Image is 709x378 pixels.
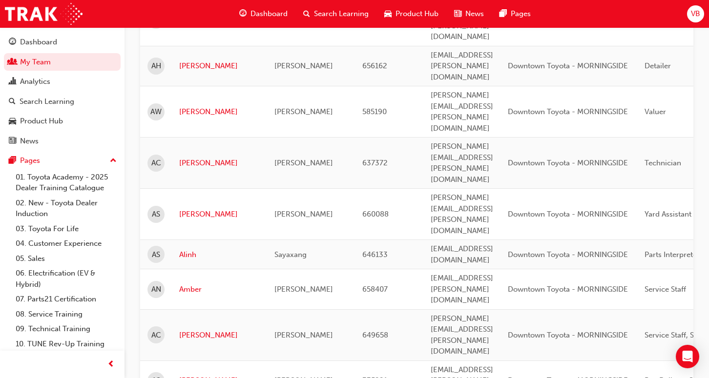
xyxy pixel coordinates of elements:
[676,345,699,368] div: Open Intercom Messenger
[231,4,295,24] a: guage-iconDashboard
[12,221,121,237] a: 03. Toyota For Life
[152,209,160,220] span: AS
[362,250,388,259] span: 646133
[508,331,628,339] span: Downtown Toyota - MORNINGSIDE
[9,38,16,47] span: guage-icon
[5,3,83,25] img: Trak
[4,73,121,91] a: Analytics
[250,8,288,20] span: Dashboard
[12,236,121,251] a: 04. Customer Experience
[12,321,121,337] a: 09. Technical Training
[645,285,686,294] span: Service Staff
[9,157,16,165] span: pages-icon
[20,116,63,127] div: Product Hub
[20,136,39,147] div: News
[362,159,388,167] span: 637372
[179,284,260,295] a: Amber
[20,37,57,48] div: Dashboard
[295,4,376,24] a: search-iconSearch Learning
[152,249,160,260] span: AS
[431,314,493,356] span: [PERSON_NAME][EMAIL_ADDRESS][PERSON_NAME][DOMAIN_NAME]
[151,60,161,72] span: AH
[9,137,16,146] span: news-icon
[446,4,492,24] a: news-iconNews
[645,61,671,70] span: Detailer
[179,106,260,118] a: [PERSON_NAME]
[12,196,121,221] a: 02. New - Toyota Dealer Induction
[151,284,161,295] span: AN
[4,112,121,130] a: Product Hub
[9,58,16,67] span: people-icon
[465,8,484,20] span: News
[384,8,392,20] span: car-icon
[12,266,121,292] a: 06. Electrification (EV & Hybrid)
[9,78,16,86] span: chart-icon
[645,210,691,219] span: Yard Assistant
[362,331,388,339] span: 649658
[431,91,493,133] span: [PERSON_NAME][EMAIL_ADDRESS][PERSON_NAME][DOMAIN_NAME]
[12,251,121,266] a: 05. Sales
[4,152,121,170] button: Pages
[12,292,121,307] a: 07. Parts21 Certification
[362,285,388,294] span: 658407
[12,337,121,352] a: 10. TUNE Rev-Up Training
[314,8,369,20] span: Search Learning
[179,158,260,169] a: [PERSON_NAME]
[179,249,260,260] a: Alinh
[150,106,162,118] span: AW
[274,285,333,294] span: [PERSON_NAME]
[431,244,493,264] span: [EMAIL_ADDRESS][DOMAIN_NAME]
[4,31,121,152] button: DashboardMy TeamAnalyticsSearch LearningProduct HubNews
[431,51,493,81] span: [EMAIL_ADDRESS][PERSON_NAME][DOMAIN_NAME]
[274,159,333,167] span: [PERSON_NAME]
[12,170,121,196] a: 01. Toyota Academy - 2025 Dealer Training Catalogue
[431,193,493,235] span: [PERSON_NAME][EMAIL_ADDRESS][PERSON_NAME][DOMAIN_NAME]
[687,5,704,22] button: VB
[4,93,121,111] a: Search Learning
[645,107,666,116] span: Valuer
[9,98,16,106] span: search-icon
[362,107,387,116] span: 585190
[362,210,389,219] span: 660088
[454,8,461,20] span: news-icon
[274,210,333,219] span: [PERSON_NAME]
[508,250,628,259] span: Downtown Toyota - MORNINGSIDE
[396,8,438,20] span: Product Hub
[645,250,700,259] span: Parts Interpreter
[274,61,333,70] span: [PERSON_NAME]
[4,132,121,150] a: News
[4,33,121,51] a: Dashboard
[274,250,307,259] span: Sayaxang
[239,8,247,20] span: guage-icon
[508,210,628,219] span: Downtown Toyota - MORNINGSIDE
[20,96,74,107] div: Search Learning
[691,8,700,20] span: VB
[274,331,333,339] span: [PERSON_NAME]
[508,159,628,167] span: Downtown Toyota - MORNINGSIDE
[274,107,333,116] span: [PERSON_NAME]
[500,8,507,20] span: pages-icon
[508,107,628,116] span: Downtown Toyota - MORNINGSIDE
[4,53,121,71] a: My Team
[151,330,161,341] span: AC
[110,155,117,167] span: up-icon
[511,8,531,20] span: Pages
[151,158,161,169] span: AC
[107,358,115,371] span: prev-icon
[20,76,50,87] div: Analytics
[645,159,681,167] span: Technician
[12,307,121,322] a: 08. Service Training
[20,155,40,166] div: Pages
[179,60,260,72] a: [PERSON_NAME]
[179,330,260,341] a: [PERSON_NAME]
[508,61,628,70] span: Downtown Toyota - MORNINGSIDE
[362,61,387,70] span: 656162
[179,209,260,220] a: [PERSON_NAME]
[431,142,493,184] span: [PERSON_NAME][EMAIL_ADDRESS][PERSON_NAME][DOMAIN_NAME]
[303,8,310,20] span: search-icon
[508,285,628,294] span: Downtown Toyota - MORNINGSIDE
[431,274,493,304] span: [EMAIL_ADDRESS][PERSON_NAME][DOMAIN_NAME]
[9,117,16,126] span: car-icon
